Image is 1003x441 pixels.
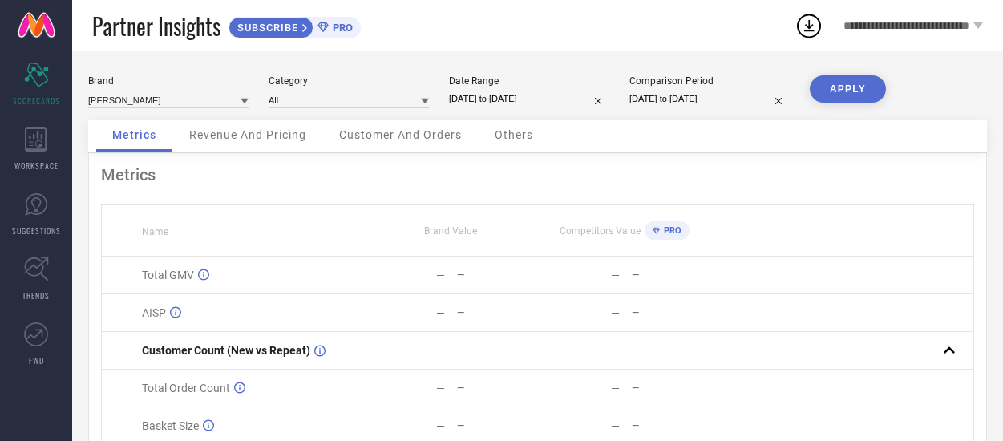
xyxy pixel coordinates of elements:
div: — [632,420,711,431]
span: SUBSCRIBE [229,22,302,34]
div: Date Range [449,75,609,87]
span: SCORECARDS [13,95,60,107]
span: FWD [29,354,44,366]
span: Customer And Orders [339,128,462,141]
div: — [457,382,536,394]
div: — [457,420,536,431]
div: — [457,307,536,318]
span: WORKSPACE [14,160,59,172]
button: APPLY [810,75,886,103]
div: Comparison Period [629,75,790,87]
div: — [611,419,620,432]
div: — [632,382,711,394]
div: — [436,382,445,394]
div: — [632,307,711,318]
div: — [436,419,445,432]
span: TRENDS [22,289,50,301]
span: Customer Count (New vs Repeat) [142,344,310,357]
span: SUGGESTIONS [12,225,61,237]
div: Open download list [795,11,823,40]
span: Partner Insights [92,10,220,42]
div: — [632,269,711,281]
span: PRO [660,225,681,236]
a: SUBSCRIBEPRO [229,13,361,38]
div: Metrics [101,165,974,184]
span: Metrics [112,128,156,141]
span: Others [495,128,533,141]
div: — [611,306,620,319]
span: Competitors Value [560,225,641,237]
div: — [457,269,536,281]
div: Category [269,75,429,87]
div: — [611,382,620,394]
div: — [436,306,445,319]
span: Brand Value [424,225,477,237]
span: Basket Size [142,419,199,432]
div: — [436,269,445,281]
span: AISP [142,306,166,319]
span: Name [142,226,168,237]
div: Brand [88,75,249,87]
input: Select date range [449,91,609,107]
span: PRO [329,22,353,34]
span: Revenue And Pricing [189,128,306,141]
span: Total Order Count [142,382,230,394]
input: Select comparison period [629,91,790,107]
span: Total GMV [142,269,194,281]
div: — [611,269,620,281]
